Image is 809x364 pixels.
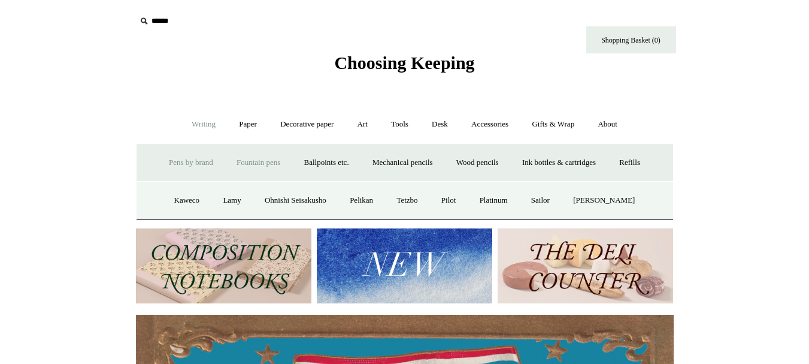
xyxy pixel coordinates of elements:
a: Art [347,109,378,140]
a: Ohnishi Seisakusho [254,185,337,216]
a: Desk [421,109,459,140]
a: About [587,109,628,140]
img: New.jpg__PID:f73bdf93-380a-4a35-bcfe-7823039498e1 [317,228,492,303]
a: Pens by brand [158,147,224,179]
a: Sailor [520,185,560,216]
a: Refills [608,147,651,179]
a: Platinum [469,185,519,216]
a: Writing [181,109,226,140]
span: Choosing Keeping [334,53,474,73]
img: 202302 Composition ledgers.jpg__PID:69722ee6-fa44-49dd-a067-31375e5d54ec [136,228,311,303]
a: Pilot [431,185,467,216]
a: Lamy [212,185,252,216]
a: Tetzbo [386,185,428,216]
a: Pelikan [339,185,384,216]
a: Choosing Keeping [334,62,474,71]
a: Decorative paper [269,109,344,140]
a: Wood pencils [446,147,510,179]
a: Gifts & Wrap [521,109,585,140]
a: Ink bottles & cartridges [511,147,607,179]
a: Accessories [460,109,519,140]
a: [PERSON_NAME] [562,185,646,216]
a: Ballpoints etc. [293,147,360,179]
a: Shopping Basket (0) [586,26,676,53]
a: Fountain pens [226,147,291,179]
a: Paper [228,109,268,140]
img: The Deli Counter [498,228,673,303]
a: Tools [380,109,419,140]
a: Kaweco [163,185,211,216]
a: Mechanical pencils [362,147,444,179]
